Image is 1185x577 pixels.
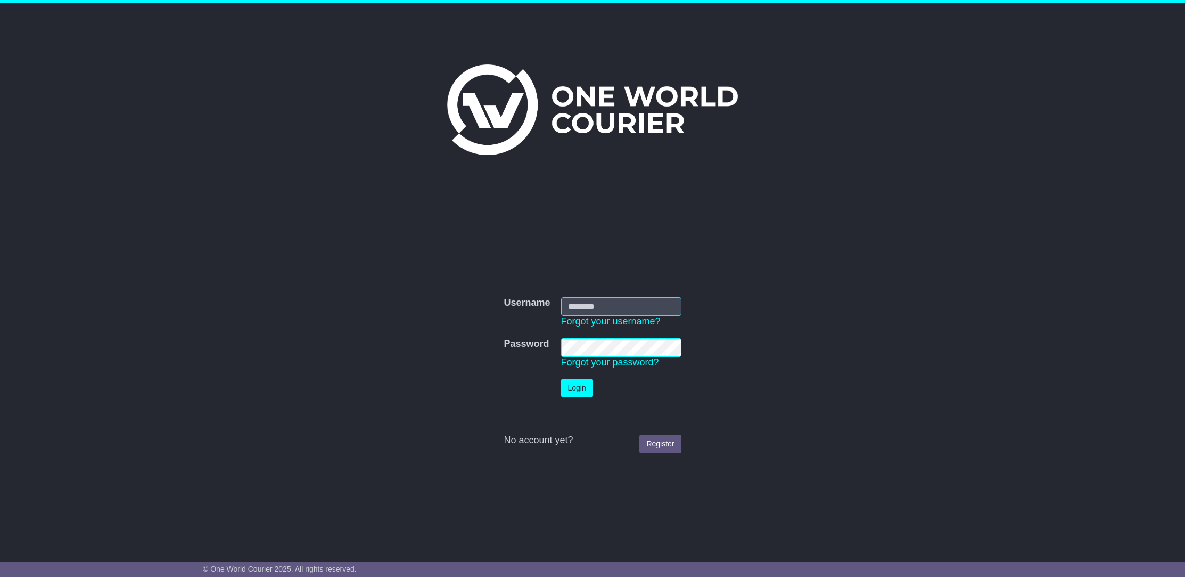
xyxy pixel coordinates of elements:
[203,565,357,573] span: © One World Courier 2025. All rights reserved.
[504,338,549,350] label: Password
[561,379,593,397] button: Login
[561,357,659,368] a: Forgot your password?
[504,435,681,446] div: No account yet?
[504,297,550,309] label: Username
[639,435,681,453] a: Register
[447,64,738,155] img: One World
[561,316,661,327] a: Forgot your username?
